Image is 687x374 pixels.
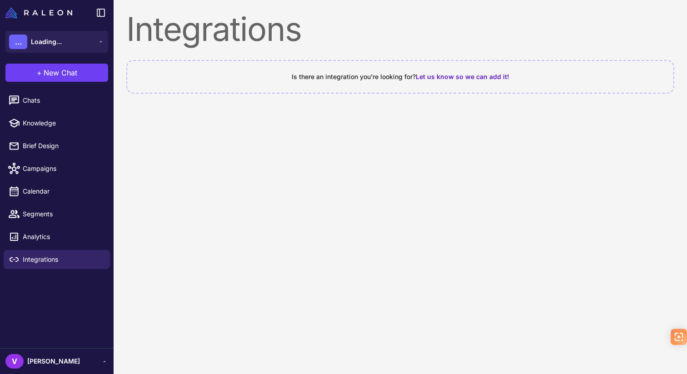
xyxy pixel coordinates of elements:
[138,72,662,82] div: Is there an integration you're looking for?
[27,356,80,366] span: [PERSON_NAME]
[5,7,72,18] img: Raleon Logo
[23,118,103,128] span: Knowledge
[23,254,103,264] span: Integrations
[44,67,77,78] span: New Chat
[23,164,103,174] span: Campaigns
[23,232,103,242] span: Analytics
[23,95,103,105] span: Chats
[23,186,103,196] span: Calendar
[4,91,110,110] a: Chats
[23,141,103,151] span: Brief Design
[4,114,110,133] a: Knowledge
[37,67,42,78] span: +
[4,250,110,269] a: Integrations
[4,204,110,224] a: Segments
[4,136,110,155] a: Brief Design
[5,31,108,53] button: ...Loading...
[4,182,110,201] a: Calendar
[4,159,110,178] a: Campaigns
[5,354,24,369] div: V
[5,7,76,18] a: Raleon Logo
[9,35,27,49] div: ...
[5,64,108,82] button: +New Chat
[23,209,103,219] span: Segments
[416,73,509,80] span: Let us know so we can add it!
[126,13,674,45] div: Integrations
[31,37,62,47] span: Loading...
[4,227,110,246] a: Analytics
